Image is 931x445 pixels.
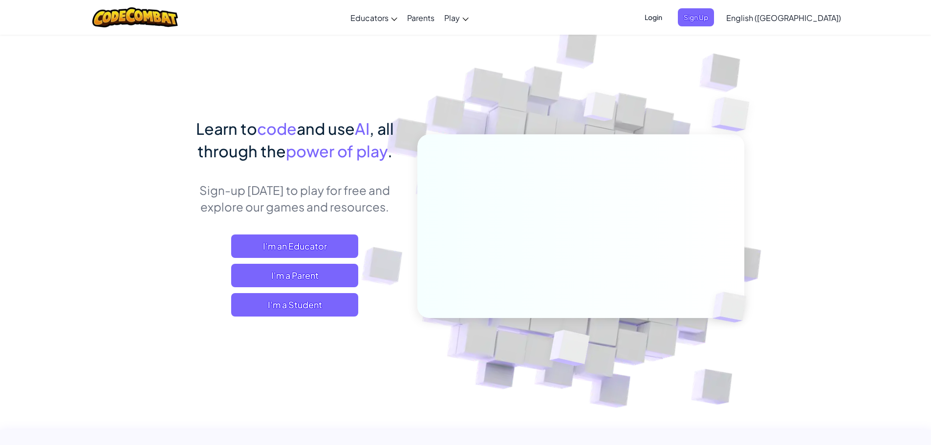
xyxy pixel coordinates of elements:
[402,4,439,31] a: Parents
[444,13,460,23] span: Play
[696,272,769,343] img: Overlap cubes
[196,119,257,138] span: Learn to
[346,4,402,31] a: Educators
[92,7,178,27] img: CodeCombat logo
[187,182,403,215] p: Sign-up [DATE] to play for free and explore our games and resources.
[286,141,388,161] span: power of play
[639,8,668,26] button: Login
[692,73,777,156] img: Overlap cubes
[439,4,474,31] a: Play
[231,293,358,317] button: I'm a Student
[388,141,392,161] span: .
[231,234,358,258] a: I'm an Educator
[726,13,841,23] span: English ([GEOGRAPHIC_DATA])
[565,73,635,146] img: Overlap cubes
[721,4,846,31] a: English ([GEOGRAPHIC_DATA])
[231,264,358,287] a: I'm a Parent
[257,119,297,138] span: code
[350,13,389,23] span: Educators
[678,8,714,26] button: Sign Up
[525,309,613,390] img: Overlap cubes
[355,119,369,138] span: AI
[297,119,355,138] span: and use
